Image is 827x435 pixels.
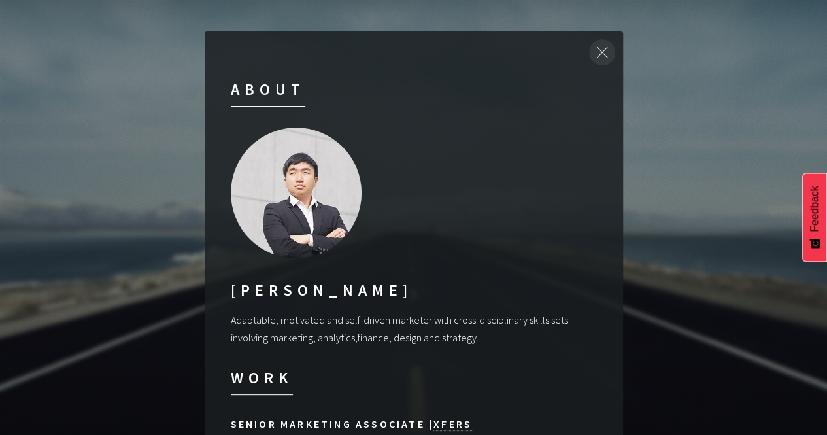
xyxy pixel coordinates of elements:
[433,417,472,431] a: Xfers
[809,186,820,232] span: Feedback
[231,311,597,346] p: Adaptable, motivated and self-driven marketer with cross-disciplinary skills sets involving marke...
[802,173,827,262] button: Feedback - Show survey
[231,78,305,107] h2: About
[231,367,293,395] h2: Work
[231,279,597,302] h2: [PERSON_NAME]
[231,416,597,432] h3: Senior Marketing Associate |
